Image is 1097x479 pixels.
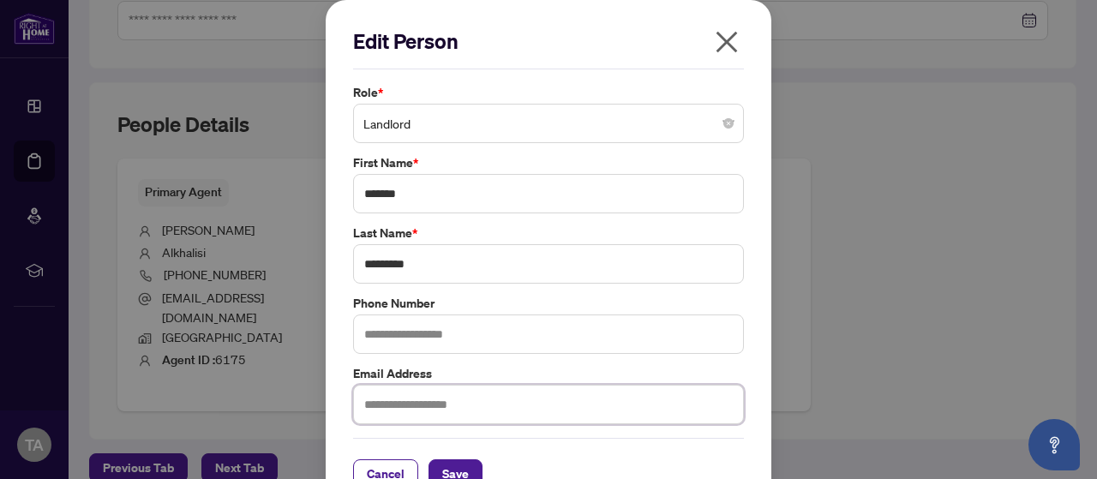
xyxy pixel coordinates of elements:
label: Last Name [353,224,744,242]
label: Phone Number [353,294,744,313]
label: First Name [353,153,744,172]
span: close [713,28,740,56]
span: Landlord [363,107,734,140]
span: close-circle [723,118,734,129]
h2: Edit Person [353,27,744,55]
label: Email Address [353,364,744,383]
label: Role [353,83,744,102]
button: Open asap [1028,419,1080,470]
